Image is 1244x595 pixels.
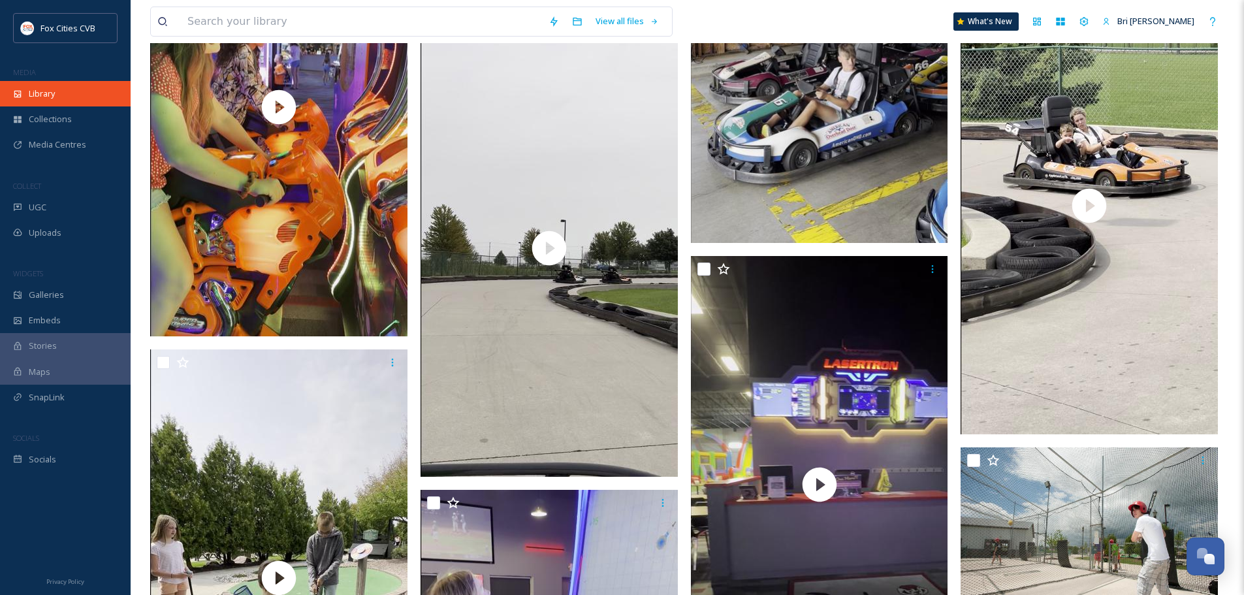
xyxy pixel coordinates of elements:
[29,201,46,214] span: UGC
[29,391,65,404] span: SnapLink
[29,113,72,125] span: Collections
[29,366,50,378] span: Maps
[40,22,95,34] span: Fox Cities CVB
[29,138,86,151] span: Media Centres
[46,573,84,588] a: Privacy Policy
[13,181,41,191] span: COLLECT
[21,22,34,35] img: images.png
[13,433,39,443] span: SOCIALS
[1187,538,1224,575] button: Open Chat
[29,314,61,327] span: Embeds
[1117,15,1194,27] span: Bri [PERSON_NAME]
[29,340,57,352] span: Stories
[421,20,678,477] img: thumbnail
[13,268,43,278] span: WIDGETS
[953,12,1019,31] a: What's New
[181,7,542,36] input: Search your library
[1096,8,1201,34] a: Bri [PERSON_NAME]
[589,8,665,34] a: View all files
[29,453,56,466] span: Socials
[29,227,61,239] span: Uploads
[46,577,84,586] span: Privacy Policy
[13,67,36,77] span: MEDIA
[29,88,55,100] span: Library
[29,289,64,301] span: Galleries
